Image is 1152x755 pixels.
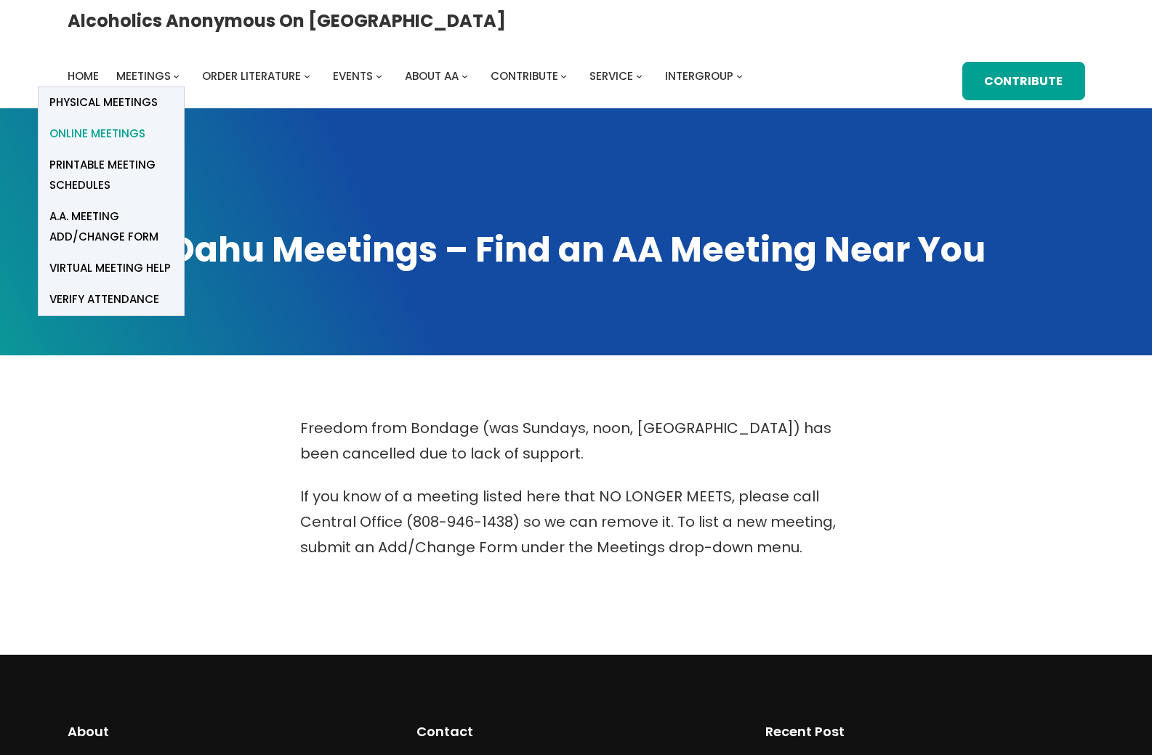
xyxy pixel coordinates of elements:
span: Order Literature [202,68,301,84]
p: Freedom from Bondage (was Sundays, noon, [GEOGRAPHIC_DATA]) has been cancelled due to lack of sup... [300,416,853,467]
a: Virtual Meeting Help [39,253,184,284]
span: About AA [405,68,459,84]
button: About AA submenu [462,73,468,79]
h2: Contact [416,722,736,742]
span: Events [333,68,373,84]
a: Contribute [962,62,1085,101]
button: Contribute submenu [560,73,567,79]
a: verify attendance [39,284,184,315]
a: Contribute [491,66,558,86]
p: If you know of a meeting listed here that NO LONGER MEETS, please call Central Office (808-946-14... [300,484,853,560]
span: Virtual Meeting Help [49,258,171,278]
h2: About [68,722,387,742]
span: Physical Meetings [49,92,158,113]
button: Service submenu [636,73,643,79]
button: Meetings submenu [173,73,180,79]
a: Physical Meetings [39,87,184,118]
button: Intergroup submenu [736,73,743,79]
span: Printable Meeting Schedules [49,155,173,195]
h1: Oahu Meetings – Find an AA Meeting Near You [68,227,1085,274]
a: Alcoholics Anonymous on [GEOGRAPHIC_DATA] [68,5,506,36]
span: A.A. Meeting Add/Change Form [49,206,173,247]
nav: Intergroup [68,66,748,86]
a: About AA [405,66,459,86]
a: Service [589,66,633,86]
span: verify attendance [49,289,159,310]
a: Home [68,66,99,86]
span: Home [68,68,99,84]
a: A.A. Meeting Add/Change Form [39,201,184,253]
button: Order Literature submenu [304,73,310,79]
span: Intergroup [665,68,733,84]
button: Events submenu [376,73,382,79]
span: Service [589,68,633,84]
a: Printable Meeting Schedules [39,150,184,201]
h2: Recent Post [765,722,1085,742]
span: Contribute [491,68,558,84]
a: Meetings [116,66,171,86]
a: Online Meetings [39,118,184,150]
span: Online Meetings [49,124,145,144]
a: Intergroup [665,66,733,86]
a: Events [333,66,373,86]
span: Meetings [116,68,171,84]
